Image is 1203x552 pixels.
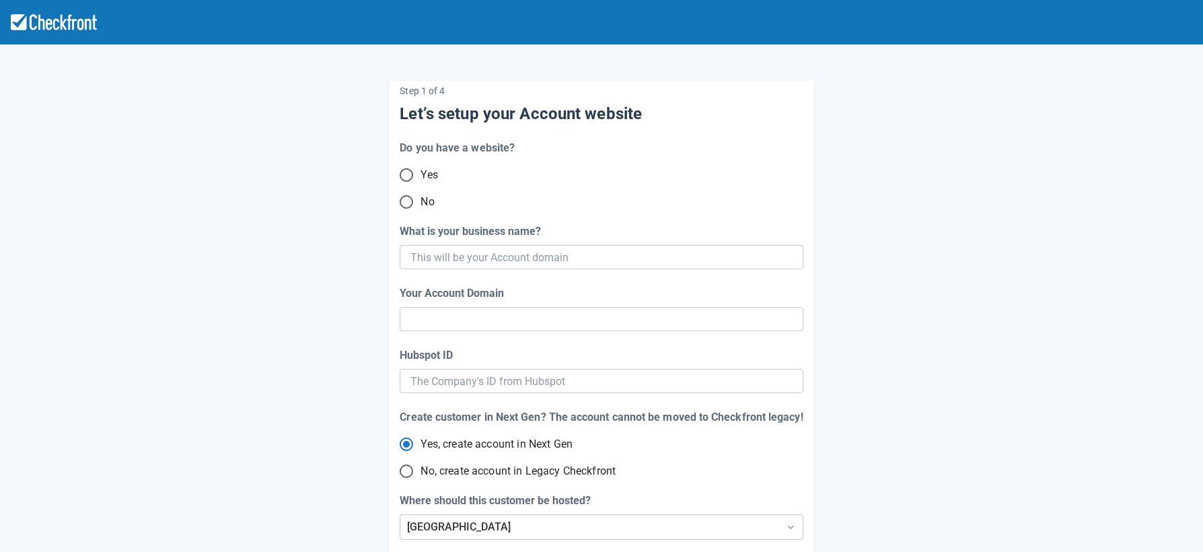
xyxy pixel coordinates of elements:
[407,519,771,535] div: [GEOGRAPHIC_DATA]
[410,245,789,269] input: This will be your Account domain
[1009,407,1203,552] iframe: Chat Widget
[421,436,573,452] span: Yes, create account in Next Gen
[421,463,616,479] span: No, create account in Legacy Checkfront
[410,369,792,393] input: The Company's ID from Hubspot
[400,104,803,124] h5: Let’s setup your Account website
[400,223,546,240] label: What is your business name?
[400,409,803,425] div: Create customer in Next Gen? The account cannot be moved to Checkfront legacy!
[400,81,803,101] p: Step 1 of 4
[400,493,596,509] label: Where should this customer be hosted?
[400,140,515,156] div: Do you have a website?
[421,167,437,183] span: Yes
[421,194,434,210] span: No
[400,347,458,364] label: Hubspot ID
[784,520,797,534] span: Dropdown icon
[400,285,509,302] label: Your Account Domain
